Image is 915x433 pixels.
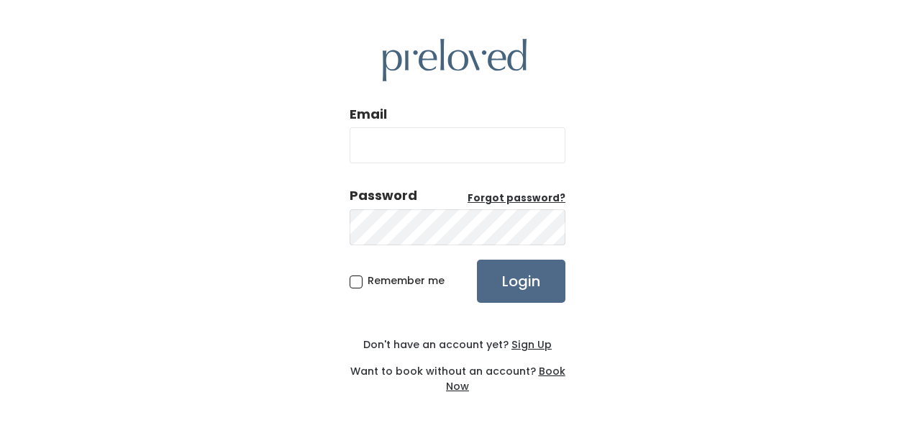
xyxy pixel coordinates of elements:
div: Don't have an account yet? [350,337,565,352]
div: Password [350,186,417,205]
a: Sign Up [509,337,552,352]
a: Forgot password? [468,191,565,206]
u: Sign Up [511,337,552,352]
input: Login [477,260,565,303]
label: Email [350,105,387,124]
img: preloved logo [383,39,527,81]
div: Want to book without an account? [350,352,565,394]
span: Remember me [368,273,445,288]
a: Book Now [446,364,565,393]
u: Forgot password? [468,191,565,205]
